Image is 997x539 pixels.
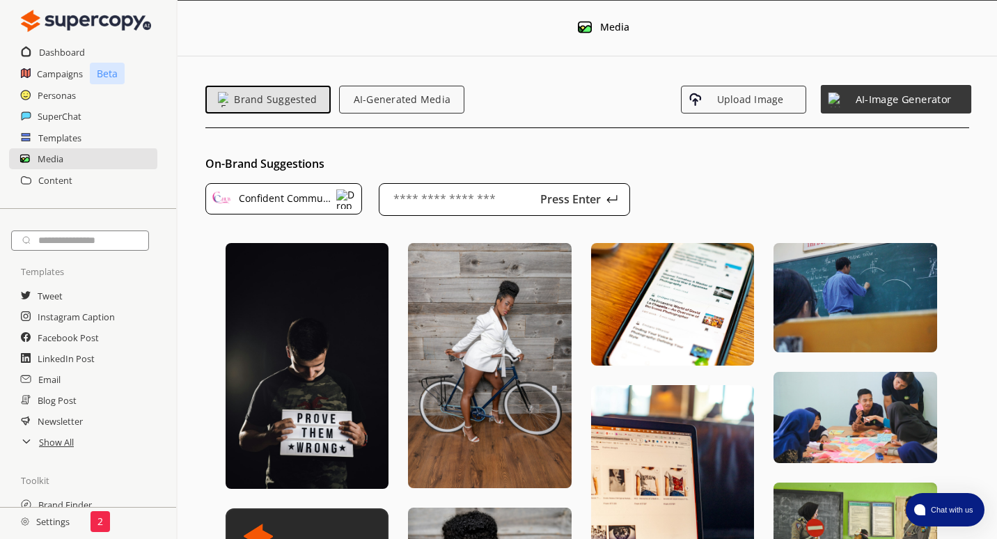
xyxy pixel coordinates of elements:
button: Weather Stars IconAI-Image Generator [819,84,973,115]
img: Weather Stars Icon [828,92,842,107]
img: Upload Icon [689,93,702,107]
span: AI-Generated Media [347,94,457,105]
img: Media Icon [578,20,592,34]
a: Campaigns [37,63,83,84]
div: Confident Communicators Hub [234,189,336,211]
span: Brand Suggested [228,94,322,105]
a: Media [38,148,63,169]
div: On-Brand Suggestions [205,158,997,169]
button: AI-Generated Media [339,86,464,114]
span: Chat with us [925,504,976,515]
img: Brand [212,189,231,209]
a: Email [38,369,61,390]
a: Templates [38,127,81,148]
div: Media [600,22,629,33]
a: Show All [39,432,74,453]
button: Emoji IconBrand Suggested [205,86,331,114]
img: Emoji Icon [218,92,228,107]
button: Press Enter [551,191,623,208]
img: Close [21,517,29,526]
a: Content [38,170,72,191]
a: Instagram Caption [38,306,115,327]
p: 2 [97,516,103,527]
a: Dashboard [39,42,85,63]
img: Unsplash Image 1 [226,243,388,488]
a: Blog Post [38,390,77,411]
p: Beta [90,63,125,84]
img: Unsplash Image 23 [774,372,936,464]
a: Newsletter [38,411,83,432]
a: SuperChat [38,106,81,127]
img: Press Enter [606,194,618,205]
a: Brand Finder [38,494,92,515]
a: LinkedIn Post [38,348,95,369]
a: Tweet [38,286,63,306]
span: AI-Image Generator [842,93,964,105]
img: Unsplash Image 22 [774,243,936,352]
img: Close [21,7,151,35]
span: Upload Image [702,94,799,105]
button: atlas-launcher [906,493,984,526]
p: Press Enter [535,194,605,205]
a: Personas [38,85,76,106]
img: Unsplash Image 14 [591,243,754,366]
img: Dropdown [336,189,356,209]
button: Upload IconUpload Image [681,86,806,114]
a: Facebook Post [38,327,99,348]
img: Unsplash Image 7 [408,243,571,488]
